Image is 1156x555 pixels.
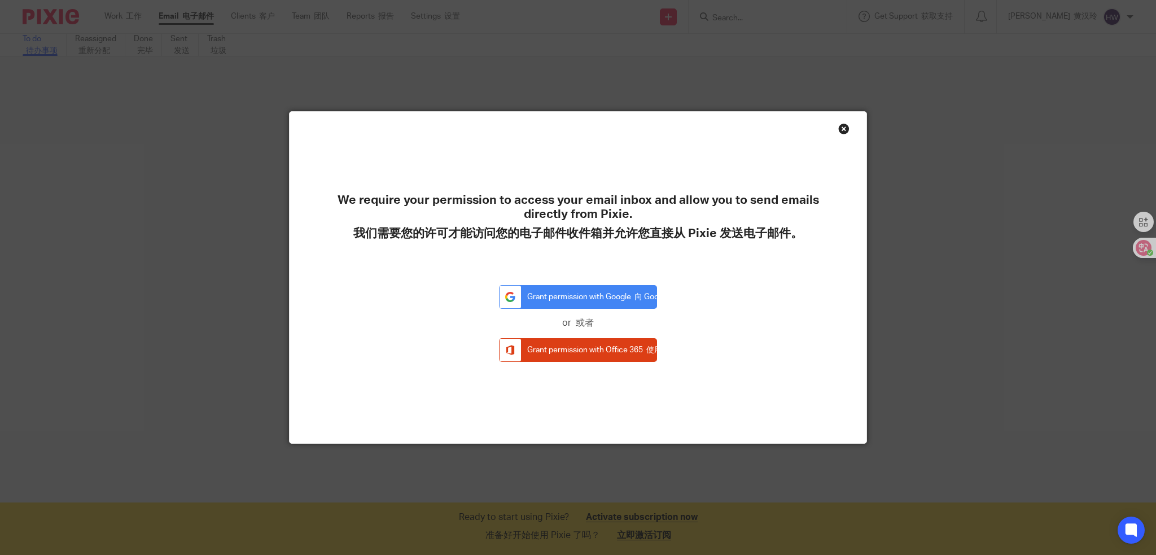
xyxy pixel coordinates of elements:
a: Grant permission with Office 365 使用 Office 365 授予权限 [499,338,657,362]
font: 或者 [576,318,594,327]
font: 向 Google 授予权限 [634,293,703,301]
h1: We require your permission to access your email inbox and allow you to send emails directly from ... [329,193,827,246]
font: 我们需要您的许可才能访问您的电子邮件收件箱并允许您直接从 Pixie 发送电子邮件。 [353,228,803,239]
font: 使用 Office 365 授予权限 [646,346,734,354]
p: or [499,317,657,329]
a: Grant permission with Google 向 Google 授予权限 [499,285,657,309]
div: Close this dialog window [838,123,850,134]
